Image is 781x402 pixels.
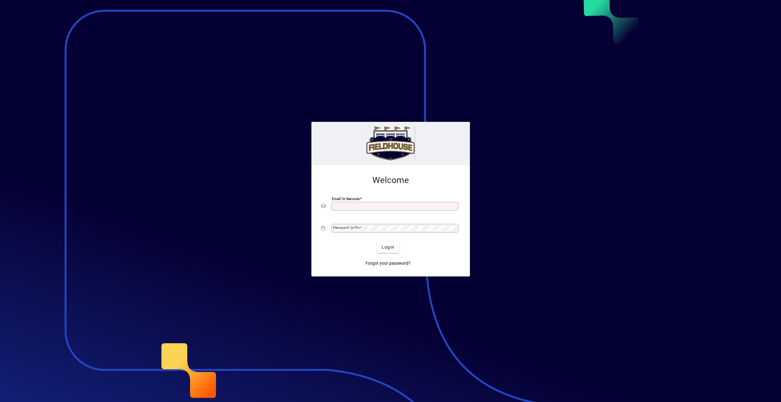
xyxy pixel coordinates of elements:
button: Login [377,242,399,253]
span: Forgot your password? [366,260,410,267]
span: Login [382,244,394,250]
mat-label: Password or Pin [333,225,360,230]
a: Forgot your password? [363,258,413,269]
mat-label: Email or Barcode [332,196,360,201]
h2: Welcome [321,175,460,186]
